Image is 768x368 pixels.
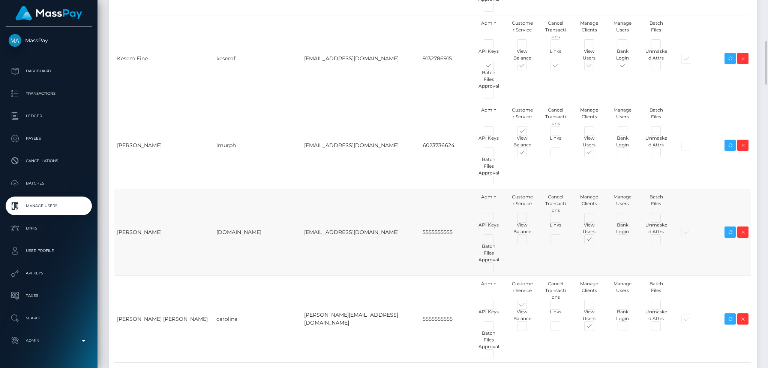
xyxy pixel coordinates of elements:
div: Links [539,222,572,235]
div: Links [539,135,572,148]
td: [EMAIL_ADDRESS][DOMAIN_NAME] [301,102,420,189]
div: View Users [572,308,606,322]
td: 9132786915 [420,15,475,102]
img: MassPay [9,34,21,47]
span: MassPay [6,37,92,44]
div: Manage Clients [572,20,606,40]
td: kesemf [214,15,301,102]
a: Manage Users [6,197,92,215]
div: Manage Users [606,194,639,214]
div: View Balance [505,222,539,235]
p: Payees [9,133,89,144]
div: Cancel Transactions [539,107,572,127]
a: API Keys [6,264,92,283]
p: User Profile [9,245,89,256]
p: Admin [9,335,89,346]
div: API Keys [472,48,505,61]
p: Search [9,313,89,324]
td: [EMAIL_ADDRESS][DOMAIN_NAME] [301,15,420,102]
div: Unmasked Attrs [639,135,673,148]
div: Manage Clients [572,194,606,214]
img: MassPay Logo [15,6,82,21]
div: Cancel Transactions [539,20,572,40]
div: Links [539,48,572,61]
div: Bank Login [606,48,639,61]
div: Links [539,308,572,322]
div: Batch Files Approval [472,156,505,176]
div: API Keys [472,222,505,235]
div: Bank Login [606,222,639,235]
td: 6023736624 [420,102,475,189]
p: API Keys [9,268,89,279]
div: Customer Service [505,194,539,214]
div: Batch Files [639,107,673,127]
p: Manage Users [9,200,89,212]
div: Admin [472,20,505,40]
p: Ledger [9,110,89,122]
div: API Keys [472,135,505,148]
a: Payees [6,129,92,148]
p: Cancellations [9,155,89,167]
td: [DOMAIN_NAME] [214,189,301,276]
div: Manage Clients [572,280,606,301]
div: View Balance [505,135,539,148]
div: Customer Service [505,107,539,127]
div: Admin [472,194,505,214]
p: Transactions [9,88,89,99]
td: [EMAIL_ADDRESS][DOMAIN_NAME] [301,189,420,276]
div: Batch Files [639,20,673,40]
div: View Balance [505,308,539,322]
p: Links [9,223,89,234]
a: Taxes [6,286,92,305]
div: Unmasked Attrs [639,222,673,235]
div: Batch Files [639,280,673,301]
td: 5555555555 [420,189,475,276]
td: [PERSON_NAME] [114,189,214,276]
p: Batches [9,178,89,189]
div: View Balance [505,48,539,61]
div: Customer Service [505,20,539,40]
div: Bank Login [606,135,639,148]
a: Ledger [6,107,92,125]
div: Admin [472,107,505,127]
div: Batch Files Approval [472,69,505,89]
div: Manage Users [606,107,639,127]
td: [PERSON_NAME][EMAIL_ADDRESS][DOMAIN_NAME] [301,276,420,362]
div: Batch Files Approval [472,243,505,263]
div: View Users [572,135,606,148]
div: Manage Users [606,20,639,40]
a: User Profile [6,241,92,260]
div: Unmasked Attrs [639,308,673,322]
div: Manage Users [606,280,639,301]
div: API Keys [472,308,505,322]
div: Manage Clients [572,107,606,127]
td: Kesem Fine [114,15,214,102]
div: View Users [572,48,606,61]
div: Cancel Transactions [539,280,572,301]
p: Taxes [9,290,89,301]
td: carolina [214,276,301,362]
a: Search [6,309,92,328]
div: Batch Files [639,194,673,214]
div: Unmasked Attrs [639,48,673,61]
div: Bank Login [606,308,639,322]
a: Links [6,219,92,238]
a: Cancellations [6,152,92,170]
div: Cancel Transactions [539,194,572,214]
a: Admin [6,331,92,350]
td: [PERSON_NAME] [PERSON_NAME] [114,276,214,362]
td: 5555555555 [420,276,475,362]
p: Dashboard [9,66,89,77]
td: [PERSON_NAME] [114,102,214,189]
div: Batch Files Approval [472,330,505,350]
a: Transactions [6,84,92,103]
div: View Users [572,222,606,235]
a: Dashboard [6,62,92,80]
a: Batches [6,174,92,193]
div: Customer Service [505,280,539,301]
td: lmurph [214,102,301,189]
div: Admin [472,280,505,301]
